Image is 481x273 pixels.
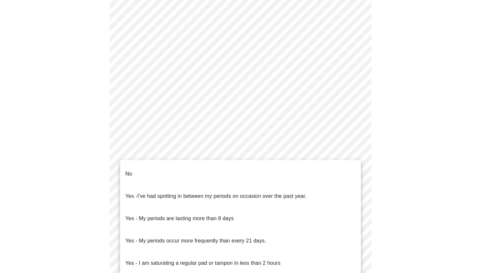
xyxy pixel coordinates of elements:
[125,170,132,178] p: No
[137,193,307,199] span: I've had spotting in between my periods on occasion over the past year.
[125,192,307,200] p: Yes -
[125,237,266,245] p: Yes - My periods occur more frequently than every 21 days.
[125,215,234,222] p: Yes - My periods are lasting more than 8 days
[125,259,280,267] p: Yes - I am saturating a regular pad or tampon in less than 2 hours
